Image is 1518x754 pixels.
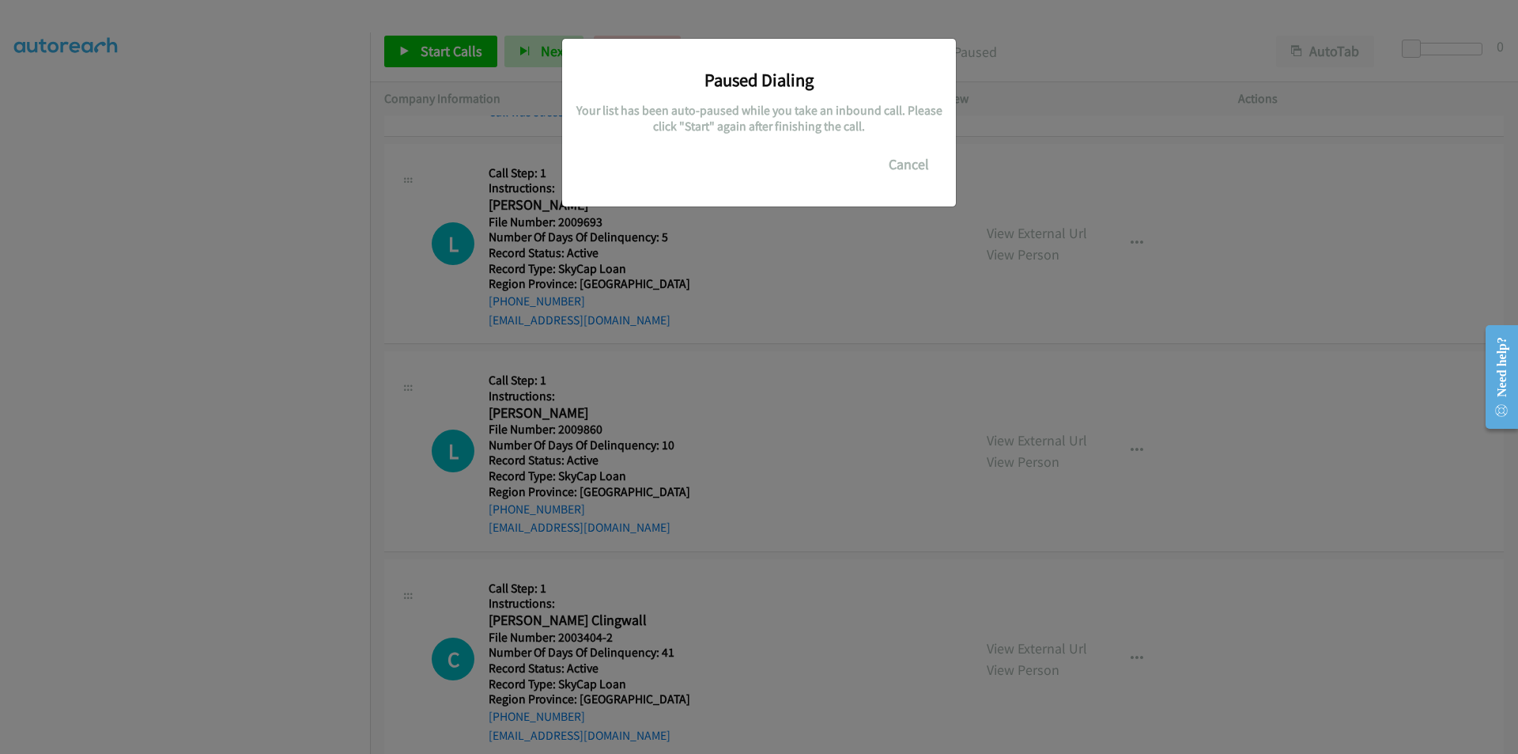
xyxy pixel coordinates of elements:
h3: Paused Dialing [574,69,944,91]
button: Cancel [874,149,944,180]
h5: Your list has been auto-paused while you take an inbound call. Please click "Start" again after f... [574,103,944,134]
iframe: Resource Center [1472,314,1518,440]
